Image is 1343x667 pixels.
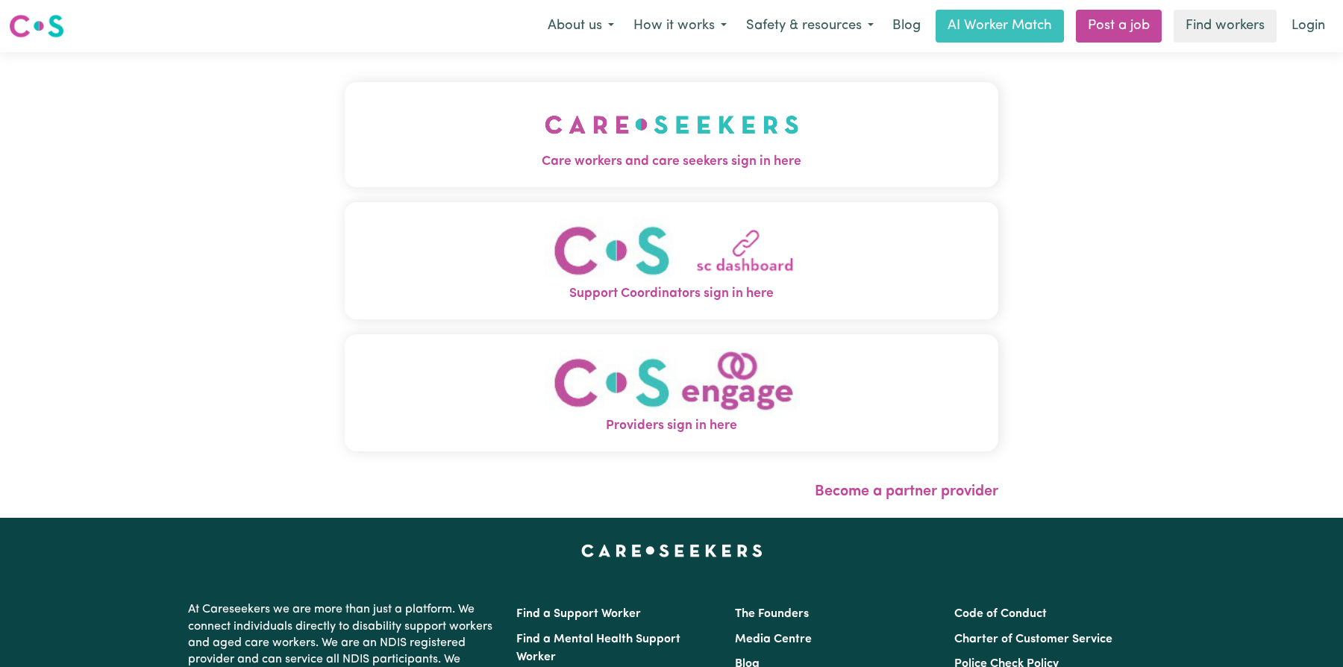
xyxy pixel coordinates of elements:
button: About us [538,10,624,42]
a: Code of Conduct [954,608,1047,620]
a: Media Centre [735,633,812,645]
span: Support Coordinators sign in here [345,284,998,304]
a: Find a Support Worker [516,608,641,620]
a: Charter of Customer Service [954,633,1112,645]
button: How it works [624,10,736,42]
a: Become a partner provider [815,484,998,499]
a: Careseekers home page [581,545,763,557]
span: Providers sign in here [345,416,998,436]
button: Safety & resources [736,10,883,42]
a: The Founders [735,608,809,620]
a: Find workers [1174,10,1277,43]
button: Care workers and care seekers sign in here [345,82,998,187]
button: Support Coordinators sign in here [345,201,998,319]
a: Careseekers logo [9,9,64,43]
a: AI Worker Match [936,10,1064,43]
a: Find a Mental Health Support Worker [516,633,680,663]
a: Blog [883,10,930,43]
a: Post a job [1076,10,1162,43]
span: Care workers and care seekers sign in here [345,152,998,172]
a: Login [1283,10,1334,43]
button: Providers sign in here [345,333,998,451]
img: Careseekers logo [9,13,64,40]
